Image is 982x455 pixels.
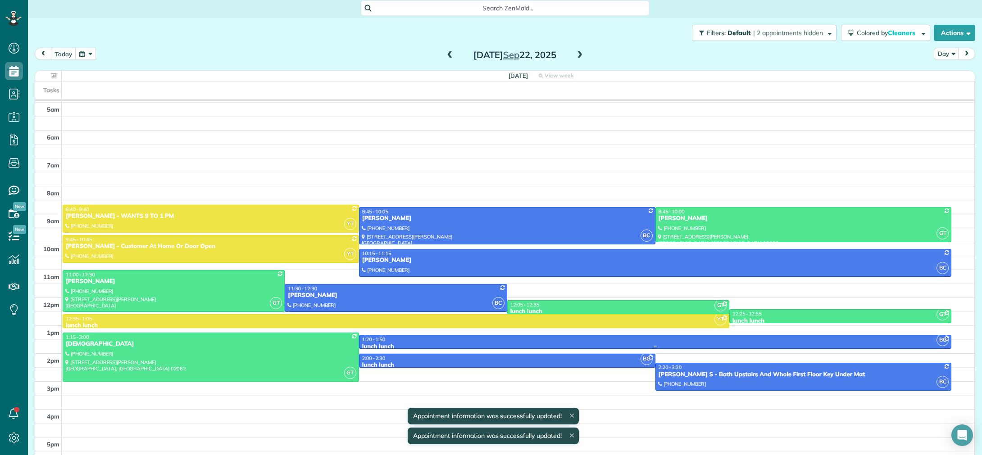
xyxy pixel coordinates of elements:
[66,334,89,340] span: 1:15 - 3:00
[641,230,653,242] span: BC
[43,273,59,280] span: 11am
[65,322,727,329] div: lunch lunch
[934,48,959,60] button: Day
[937,308,949,320] span: GT
[344,218,356,230] span: YT
[47,162,59,169] span: 7am
[47,189,59,197] span: 8am
[937,376,949,388] span: BC
[937,262,949,274] span: BC
[692,25,837,41] button: Filters: Default | 2 appointments hidden
[65,212,356,220] div: [PERSON_NAME] - WANTS 9 TO 1 PM
[362,215,653,222] div: [PERSON_NAME]
[407,408,578,424] div: Appointment information was successfully updated!
[727,29,751,37] span: Default
[951,424,973,446] div: Open Intercom Messenger
[509,72,528,79] span: [DATE]
[47,441,59,448] span: 5pm
[510,302,540,308] span: 12:05 - 12:35
[362,336,386,342] span: 1:20 - 1:50
[362,355,386,361] span: 2:00 - 2:30
[732,317,949,325] div: lunch lunch
[35,48,52,60] button: prev
[66,271,95,278] span: 11:00 - 12:30
[545,72,573,79] span: View week
[47,134,59,141] span: 6am
[47,217,59,225] span: 9am
[958,48,975,60] button: next
[13,225,26,234] span: New
[658,215,949,222] div: [PERSON_NAME]
[47,385,59,392] span: 3pm
[66,206,89,212] span: 8:40 - 9:40
[937,334,949,346] span: BC
[732,311,762,317] span: 12:25 - 12:55
[13,202,26,211] span: New
[362,257,949,264] div: [PERSON_NAME]
[459,50,571,60] h2: [DATE] 22, 2025
[687,25,837,41] a: Filters: Default | 2 appointments hidden
[492,297,505,309] span: BC
[43,86,59,94] span: Tasks
[753,29,823,37] span: | 2 appointments hidden
[344,367,356,379] span: GT
[714,299,727,311] span: GT
[66,236,92,243] span: 9:45 - 10:45
[714,313,727,325] span: YT
[937,227,949,239] span: GT
[47,329,59,336] span: 1pm
[362,343,949,351] div: lunch lunch
[43,245,59,252] span: 10am
[707,29,726,37] span: Filters:
[857,29,918,37] span: Colored by
[362,361,653,369] div: lunch lunch
[47,413,59,420] span: 4pm
[641,353,653,365] span: BC
[503,49,519,60] span: Sep
[362,208,388,215] span: 8:45 - 10:05
[66,315,92,322] span: 12:35 - 1:05
[65,243,356,250] div: [PERSON_NAME] - Customer At Home Or Door Open
[288,285,317,292] span: 11:30 - 12:30
[270,297,282,309] span: GT
[841,25,930,41] button: Colored byCleaners
[47,357,59,364] span: 2pm
[65,340,356,348] div: [DEMOGRAPHIC_DATA]
[658,371,949,378] div: [PERSON_NAME] S - Bath Upstairs And Whole First Floor Key Under Mat
[888,29,917,37] span: Cleaners
[362,250,391,257] span: 10:15 - 11:15
[65,278,282,285] div: [PERSON_NAME]
[510,308,727,315] div: lunch lunch
[43,301,59,308] span: 12pm
[934,25,975,41] button: Actions
[287,292,504,299] div: [PERSON_NAME]
[659,364,682,370] span: 2:20 - 3:20
[407,428,578,444] div: Appointment information was successfully updated!
[659,208,685,215] span: 8:45 - 10:00
[344,248,356,260] span: YT
[51,48,76,60] button: today
[47,106,59,113] span: 5am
